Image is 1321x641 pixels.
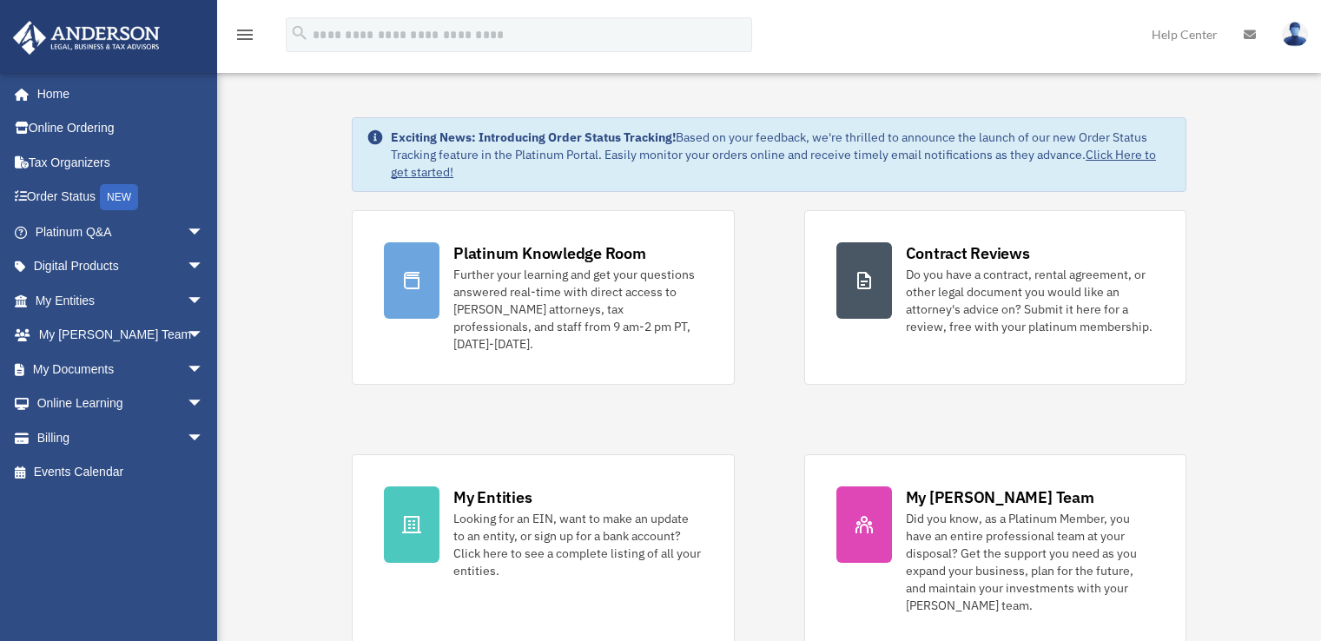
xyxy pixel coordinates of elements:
[12,145,230,180] a: Tax Organizers
[804,210,1186,385] a: Contract Reviews Do you have a contract, rental agreement, or other legal document you would like...
[12,352,230,387] a: My Documentsarrow_drop_down
[12,318,230,353] a: My [PERSON_NAME] Teamarrow_drop_down
[12,180,230,215] a: Order StatusNEW
[187,387,221,422] span: arrow_drop_down
[187,352,221,387] span: arrow_drop_down
[453,486,532,508] div: My Entities
[187,420,221,456] span: arrow_drop_down
[8,21,165,55] img: Anderson Advisors Platinum Portal
[12,249,230,284] a: Digital Productsarrow_drop_down
[391,147,1156,180] a: Click Here to get started!
[12,76,221,111] a: Home
[906,266,1154,335] div: Do you have a contract, rental agreement, or other legal document you would like an attorney's ad...
[187,215,221,250] span: arrow_drop_down
[12,455,230,490] a: Events Calendar
[906,242,1030,264] div: Contract Reviews
[391,129,1172,181] div: Based on your feedback, we're thrilled to announce the launch of our new Order Status Tracking fe...
[906,510,1154,614] div: Did you know, as a Platinum Member, you have an entire professional team at your disposal? Get th...
[234,24,255,45] i: menu
[187,283,221,319] span: arrow_drop_down
[453,510,702,579] div: Looking for an EIN, want to make an update to an entity, or sign up for a bank account? Click her...
[234,30,255,45] a: menu
[100,184,138,210] div: NEW
[12,387,230,421] a: Online Learningarrow_drop_down
[1282,22,1308,47] img: User Pic
[187,249,221,285] span: arrow_drop_down
[290,23,309,43] i: search
[352,210,734,385] a: Platinum Knowledge Room Further your learning and get your questions answered real-time with dire...
[187,318,221,354] span: arrow_drop_down
[391,129,676,145] strong: Exciting News: Introducing Order Status Tracking!
[12,215,230,249] a: Platinum Q&Aarrow_drop_down
[12,283,230,318] a: My Entitiesarrow_drop_down
[453,266,702,353] div: Further your learning and get your questions answered real-time with direct access to [PERSON_NAM...
[453,242,646,264] div: Platinum Knowledge Room
[906,486,1094,508] div: My [PERSON_NAME] Team
[12,420,230,455] a: Billingarrow_drop_down
[12,111,230,146] a: Online Ordering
